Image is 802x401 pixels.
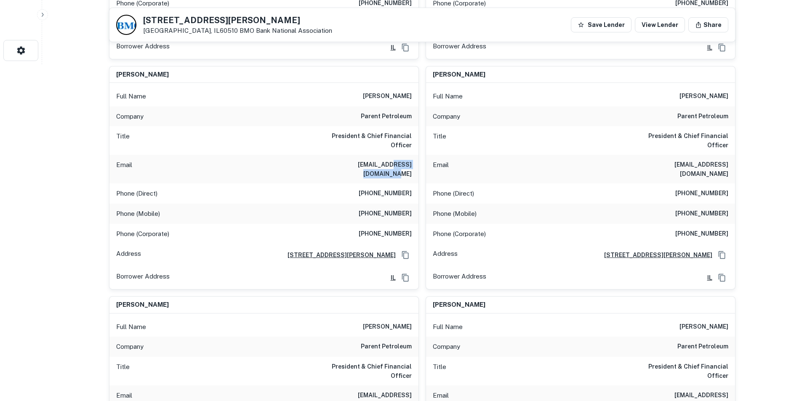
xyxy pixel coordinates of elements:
[433,342,460,352] p: Company
[384,43,396,52] a: IL
[116,160,132,178] p: Email
[677,342,728,352] h6: parent petroleum
[433,229,486,239] p: Phone (Corporate)
[116,41,170,54] p: Borrower Address
[384,273,396,282] a: IL
[433,131,446,150] p: Title
[716,41,728,54] button: Copy Address
[433,209,477,219] p: Phone (Mobile)
[311,160,412,178] h6: [EMAIL_ADDRESS][DOMAIN_NAME]
[359,209,412,219] h6: [PHONE_NUMBER]
[116,342,144,352] p: Company
[116,112,144,122] p: Company
[311,131,412,150] h6: President & Chief Financial Officer
[116,249,141,261] p: Address
[627,131,728,150] h6: President & Chief Financial Officer
[433,160,449,178] p: Email
[363,322,412,332] h6: [PERSON_NAME]
[679,322,728,332] h6: [PERSON_NAME]
[433,41,486,54] p: Borrower Address
[116,70,169,80] h6: [PERSON_NAME]
[571,17,631,32] button: Save Lender
[433,322,463,332] p: Full Name
[675,209,728,219] h6: [PHONE_NUMBER]
[116,91,146,101] p: Full Name
[311,362,412,380] h6: President & Chief Financial Officer
[675,229,728,239] h6: [PHONE_NUMBER]
[433,362,446,380] p: Title
[716,271,728,284] button: Copy Address
[679,91,728,101] h6: [PERSON_NAME]
[433,189,474,199] p: Phone (Direct)
[701,43,712,52] a: IL
[433,249,458,261] p: Address
[116,229,169,239] p: Phone (Corporate)
[399,249,412,261] button: Copy Address
[359,229,412,239] h6: [PHONE_NUMBER]
[627,160,728,178] h6: [EMAIL_ADDRESS][DOMAIN_NAME]
[116,209,160,219] p: Phone (Mobile)
[597,250,712,260] a: [STREET_ADDRESS][PERSON_NAME]
[433,271,486,284] p: Borrower Address
[433,70,485,80] h6: [PERSON_NAME]
[677,112,728,122] h6: parent petroleum
[433,91,463,101] p: Full Name
[363,91,412,101] h6: [PERSON_NAME]
[361,112,412,122] h6: parent petroleum
[143,27,332,35] p: [GEOGRAPHIC_DATA], IL60510
[116,322,146,332] p: Full Name
[399,271,412,284] button: Copy Address
[359,189,412,199] h6: [PHONE_NUMBER]
[361,342,412,352] h6: parent petroleum
[116,189,157,199] p: Phone (Direct)
[635,17,685,32] a: View Lender
[116,131,130,150] p: Title
[760,334,802,374] iframe: Chat Widget
[701,273,712,282] a: IL
[627,362,728,380] h6: President & Chief Financial Officer
[116,300,169,310] h6: [PERSON_NAME]
[116,271,170,284] p: Borrower Address
[240,27,332,34] a: BMO Bank National Association
[675,189,728,199] h6: [PHONE_NUMBER]
[143,16,332,24] h5: [STREET_ADDRESS][PERSON_NAME]
[716,249,728,261] button: Copy Address
[116,362,130,380] p: Title
[433,112,460,122] p: Company
[281,250,396,260] a: [STREET_ADDRESS][PERSON_NAME]
[399,41,412,54] button: Copy Address
[688,17,728,32] button: Share
[433,300,485,310] h6: [PERSON_NAME]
